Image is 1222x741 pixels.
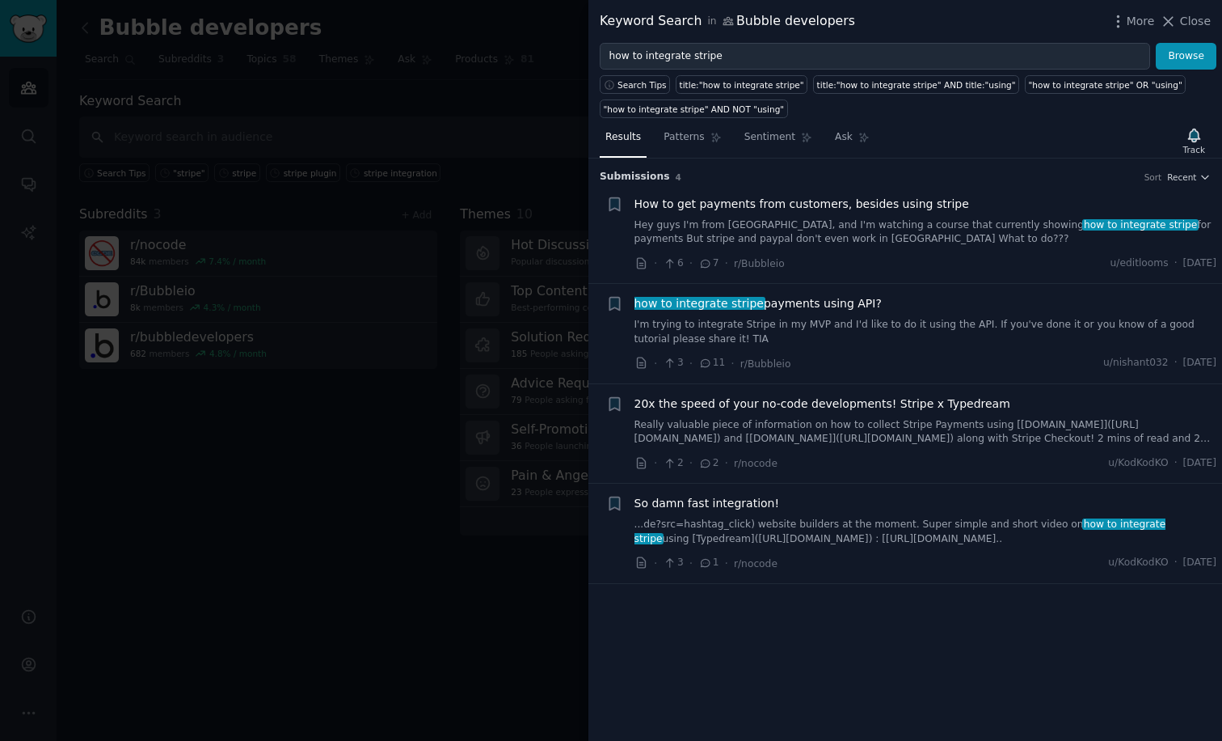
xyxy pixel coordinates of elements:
[1025,75,1186,94] a: "how to integrate stripe" OR "using"
[600,43,1150,70] input: Try a keyword related to your business
[605,130,641,145] span: Results
[663,456,683,471] span: 2
[634,196,969,213] a: How to get payments from customers, besides using stripe
[731,355,734,372] span: ·
[1174,256,1178,271] span: ·
[829,125,875,158] a: Ask
[1029,79,1182,91] div: "how to integrate stripe" OR "using"
[1183,356,1216,370] span: [DATE]
[634,295,882,312] span: payments using API?
[664,130,704,145] span: Patterns
[663,256,683,271] span: 6
[634,295,882,312] a: how to integrate stripepayments using API?
[634,519,1166,544] span: how to integrate stripe
[600,11,855,32] div: Keyword Search Bubble developers
[600,100,788,118] a: "how to integrate stripe" AND NOT "using"
[1183,456,1216,471] span: [DATE]
[634,318,1217,346] a: I'm trying to integrate Stripe in my MVP and I'd like to do it using the API. If you've done it o...
[739,125,818,158] a: Sentiment
[1127,13,1155,30] span: More
[817,79,1016,91] div: title:"how to integrate stripe" AND title:"using"
[634,418,1217,447] a: Really valuable piece of information on how to collect Stripe Payments using [[DOMAIN_NAME]]([URL...
[1160,13,1211,30] button: Close
[1167,171,1196,183] span: Recent
[676,75,807,94] a: title:"how to integrate stripe"
[734,558,777,570] span: r/nocode
[600,75,670,94] button: Search Tips
[725,455,728,472] span: ·
[1174,356,1178,370] span: ·
[1174,456,1178,471] span: ·
[634,396,1010,413] a: 20x the speed of your no-code developments! Stripe x Typedream
[689,255,693,272] span: ·
[1103,356,1169,370] span: u/nishant032
[689,355,693,372] span: ·
[634,218,1217,247] a: Hey guys I'm from [GEOGRAPHIC_DATA], and I'm watching a course that currently showinghow to integ...
[634,518,1217,546] a: ...de?src=hashtag_click) website builders at the moment. Super simple and short video onhow to in...
[1144,171,1162,183] div: Sort
[1110,256,1169,271] span: u/editlooms
[634,495,780,512] a: So damn fast integration!
[654,255,657,272] span: ·
[663,356,683,370] span: 3
[1156,43,1216,70] button: Browse
[658,125,727,158] a: Patterns
[1110,13,1155,30] button: More
[1108,456,1168,471] span: u/KodKodKO
[698,556,718,570] span: 1
[689,555,693,572] span: ·
[654,555,657,572] span: ·
[1183,556,1216,570] span: [DATE]
[600,125,647,158] a: Results
[725,555,728,572] span: ·
[654,355,657,372] span: ·
[689,455,693,472] span: ·
[707,15,716,29] span: in
[663,556,683,570] span: 3
[1183,144,1205,155] div: Track
[654,455,657,472] span: ·
[698,356,725,370] span: 11
[813,75,1019,94] a: title:"how to integrate stripe" AND title:"using"
[734,458,777,469] span: r/nocode
[1178,124,1211,158] button: Track
[1108,556,1168,570] span: u/KodKodKO
[680,79,804,91] div: title:"how to integrate stripe"
[600,170,670,184] span: Submission s
[676,172,681,182] span: 4
[1082,219,1199,231] span: how to integrate stripe
[725,255,728,272] span: ·
[698,256,718,271] span: 7
[1167,171,1211,183] button: Recent
[617,79,667,91] span: Search Tips
[1174,556,1178,570] span: ·
[698,456,718,471] span: 2
[633,297,765,310] span: how to integrate stripe
[740,358,791,370] span: r/Bubbleio
[604,104,785,115] div: "how to integrate stripe" AND NOT "using"
[1180,13,1211,30] span: Close
[734,258,785,269] span: r/Bubbleio
[1183,256,1216,271] span: [DATE]
[744,130,795,145] span: Sentiment
[835,130,853,145] span: Ask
